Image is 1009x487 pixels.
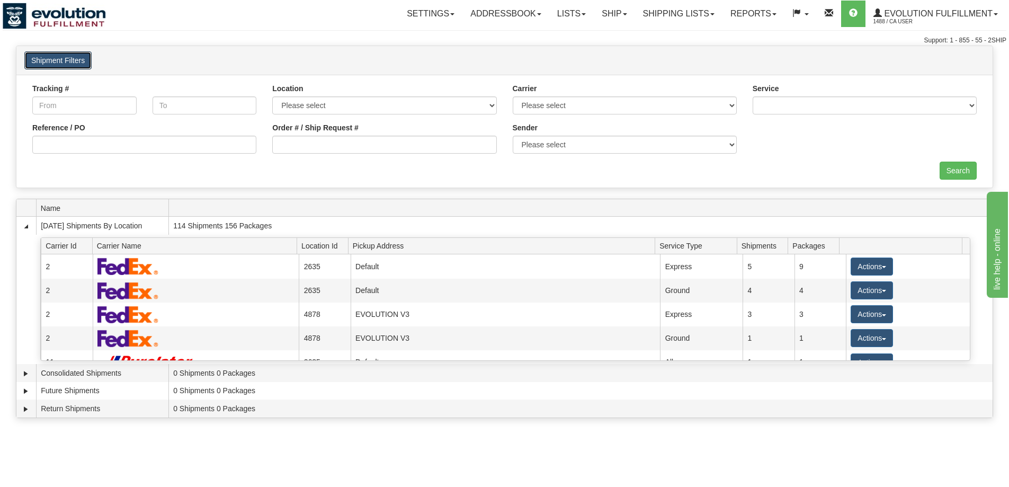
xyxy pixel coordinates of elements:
span: Carrier Name [97,237,297,254]
span: Location Id [301,237,348,254]
div: live help - online [8,6,98,19]
td: EVOLUTION V3 [351,326,660,350]
td: 1 [743,326,794,350]
a: Expand [21,404,31,414]
a: Collapse [21,221,31,232]
td: 1 [743,350,794,374]
td: 0 Shipments 0 Packages [168,382,993,400]
img: logo1488.jpg [3,3,106,29]
img: Purolator [97,355,198,369]
td: EVOLUTION V3 [351,303,660,326]
td: 2635 [299,254,350,278]
td: [DATE] Shipments By Location [36,217,168,235]
td: All [660,350,743,374]
td: 3 [743,303,794,326]
td: 2635 [299,350,350,374]
td: 3 [794,303,846,326]
td: 1 [794,326,846,350]
a: Ship [594,1,635,27]
a: Addressbook [462,1,549,27]
button: Actions [851,329,893,347]
td: Express [660,254,743,278]
div: Support: 1 - 855 - 55 - 2SHIP [3,36,1006,45]
a: Expand [21,386,31,396]
span: Shipments [742,237,788,254]
td: Return Shipments [36,400,168,418]
td: 4 [794,279,846,303]
img: FedEx Express® [97,282,158,299]
span: Name [41,200,168,216]
button: Actions [851,281,893,299]
a: Evolution Fulfillment 1488 / CA User [865,1,1006,27]
img: FedEx Express® [97,258,158,275]
td: Future Shipments [36,382,168,400]
a: Lists [549,1,594,27]
td: 2 [41,303,92,326]
td: 11 [41,350,92,374]
td: 0 Shipments 0 Packages [168,400,993,418]
label: Order # / Ship Request # [272,122,359,133]
label: Location [272,83,303,94]
td: 5 [743,254,794,278]
img: FedEx Express® [97,306,158,323]
img: FedEx Express® [97,330,158,347]
button: Actions [851,353,893,371]
span: Packages [792,237,839,254]
input: From [32,96,137,114]
a: Expand [21,368,31,379]
td: Default [351,254,660,278]
input: Search [940,162,977,180]
td: 4878 [299,326,350,350]
span: Pickup Address [353,237,655,254]
span: Service Type [659,237,737,254]
iframe: chat widget [985,189,1008,297]
input: To [153,96,257,114]
label: Service [753,83,779,94]
button: Actions [851,258,893,276]
td: Consolidated Shipments [36,364,168,382]
span: Evolution Fulfillment [882,9,993,18]
td: 9 [794,254,846,278]
label: Sender [513,122,538,133]
td: 2 [41,326,92,350]
button: Shipment Filters [24,51,92,69]
a: Shipping lists [635,1,722,27]
td: Express [660,303,743,326]
td: 0 Shipments 0 Packages [168,364,993,382]
td: 4878 [299,303,350,326]
span: Carrier Id [46,237,92,254]
span: 1488 / CA User [873,16,953,27]
td: 2 [41,254,92,278]
td: 1 [794,350,846,374]
td: 114 Shipments 156 Packages [168,217,993,235]
td: Default [351,350,660,374]
a: Settings [399,1,462,27]
label: Reference / PO [32,122,85,133]
button: Actions [851,305,893,323]
td: Ground [660,279,743,303]
label: Tracking # [32,83,69,94]
label: Carrier [513,83,537,94]
td: 2 [41,279,92,303]
a: Reports [722,1,784,27]
td: 4 [743,279,794,303]
td: 2635 [299,279,350,303]
td: Ground [660,326,743,350]
td: Default [351,279,660,303]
